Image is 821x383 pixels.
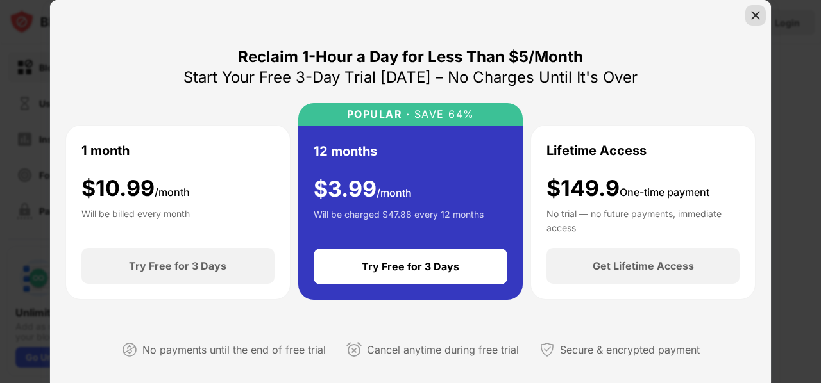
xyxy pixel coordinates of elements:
span: /month [155,186,190,199]
span: /month [377,186,412,199]
div: Try Free for 3 Days [362,260,459,273]
div: 1 month [81,141,130,160]
img: secured-payment [539,342,555,357]
div: SAVE 64% [410,108,475,120]
div: Try Free for 3 Days [129,259,226,272]
div: POPULAR · [347,108,410,120]
div: $149.9 [546,175,709,202]
div: No payments until the end of free trial [142,341,326,359]
img: cancel-anytime [346,342,362,357]
div: $ 3.99 [314,176,412,202]
div: No trial — no future payments, immediate access [546,207,740,232]
div: Lifetime Access [546,141,647,160]
div: Reclaim 1-Hour a Day for Less Than $5/Month [238,47,583,67]
div: $ 10.99 [81,175,190,202]
span: One-time payment [620,186,709,199]
div: 12 months [314,142,377,161]
div: Secure & encrypted payment [560,341,700,359]
div: Get Lifetime Access [593,259,694,272]
div: Cancel anytime during free trial [367,341,519,359]
div: Will be billed every month [81,207,190,232]
img: not-paying [122,342,137,357]
div: Will be charged $47.88 every 12 months [314,208,484,233]
div: Start Your Free 3-Day Trial [DATE] – No Charges Until It's Over [183,67,638,88]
